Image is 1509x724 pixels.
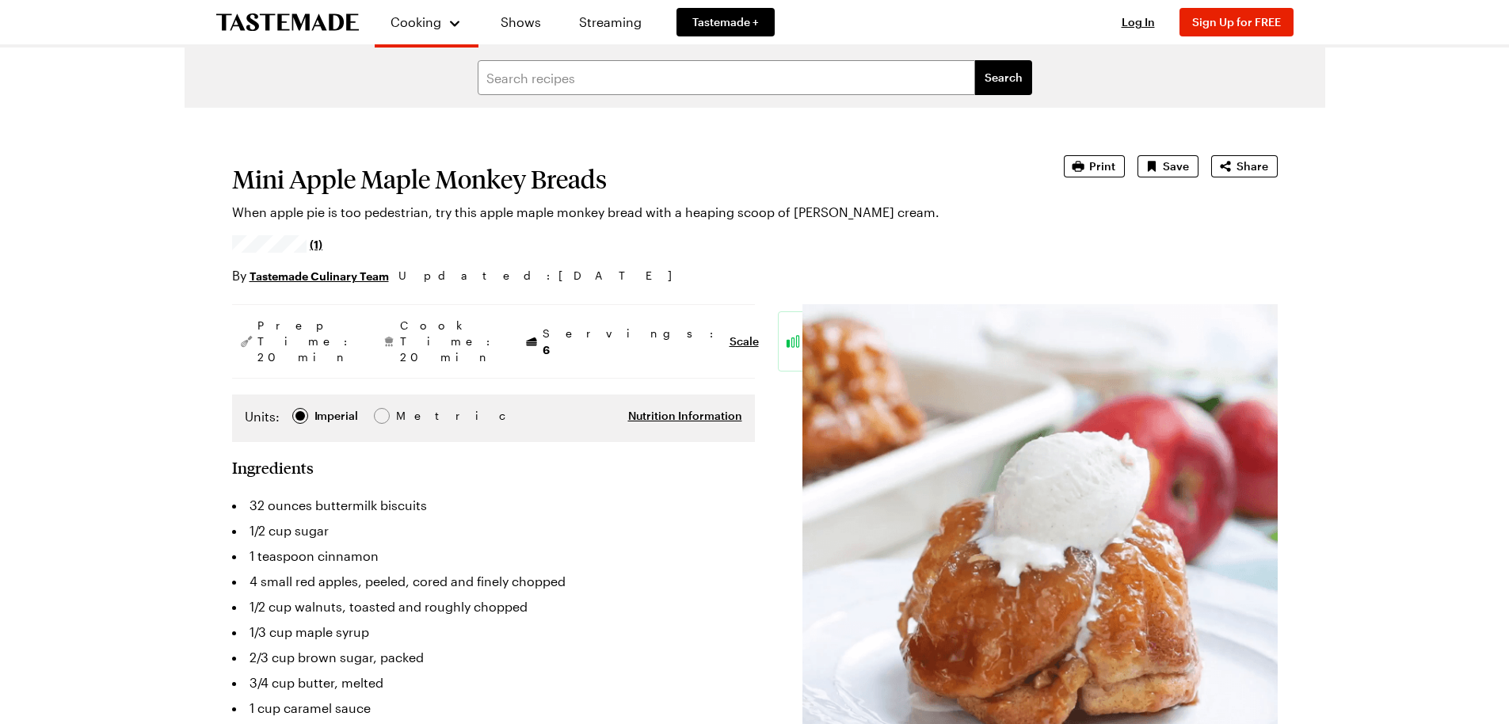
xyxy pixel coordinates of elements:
p: By [232,266,389,285]
div: Metric [396,407,429,425]
a: To Tastemade Home Page [216,13,359,32]
span: Log In [1122,15,1155,29]
li: 1/3 cup maple syrup [232,619,755,645]
input: Search recipes [478,60,975,95]
h1: Mini Apple Maple Monkey Breads [232,165,1019,193]
button: Nutrition Information [628,408,742,424]
li: 1 cup caramel sauce [232,695,755,721]
button: Log In [1107,14,1170,30]
div: Imperial [314,407,358,425]
h2: Ingredients [232,458,314,477]
span: Updated : [DATE] [398,267,688,284]
span: Metric [396,407,431,425]
div: Imperial Metric [245,407,429,429]
span: 6 [543,341,550,356]
button: Print [1064,155,1125,177]
a: Tastemade Culinary Team [250,267,389,284]
span: (1) [310,236,322,252]
span: Cooking [391,14,441,29]
button: Share [1211,155,1278,177]
button: Save recipe [1137,155,1198,177]
a: 5/5 stars from 1 reviews [232,238,323,250]
span: Share [1237,158,1268,174]
span: Print [1089,158,1115,174]
span: Save [1163,158,1189,174]
li: 1/2 cup sugar [232,518,755,543]
span: Tastemade + [692,14,759,30]
p: When apple pie is too pedestrian, try this apple maple monkey bread with a heaping scoop of [PERS... [232,203,1019,222]
span: Prep Time: 20 min [257,318,356,365]
li: 3/4 cup butter, melted [232,670,755,695]
li: 4 small red apples, peeled, cored and finely chopped [232,569,755,594]
span: Imperial [314,407,360,425]
label: Units: [245,407,280,426]
button: Scale [730,333,759,349]
button: filters [975,60,1032,95]
span: Sign Up for FREE [1192,15,1281,29]
li: 2/3 cup brown sugar, packed [232,645,755,670]
span: Servings: [543,326,722,358]
button: Cooking [391,6,463,38]
a: Tastemade + [676,8,775,36]
span: Search [985,70,1023,86]
button: Sign Up for FREE [1179,8,1294,36]
li: 1 teaspoon cinnamon [232,543,755,569]
li: 1/2 cup walnuts, toasted and roughly chopped [232,594,755,619]
span: Cook Time: 20 min [400,318,498,365]
li: 32 ounces buttermilk biscuits [232,493,755,518]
